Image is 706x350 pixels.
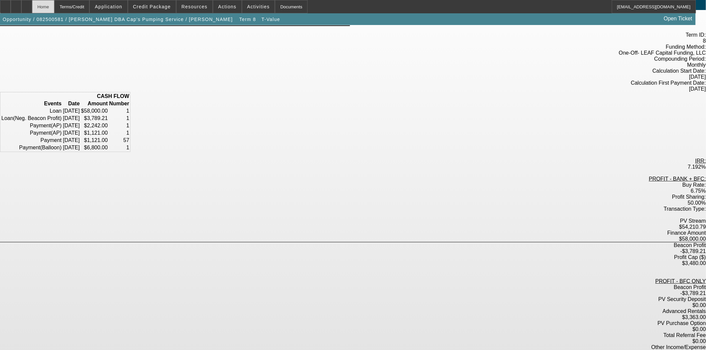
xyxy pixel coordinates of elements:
span: (AP) [51,130,62,136]
label: $0.00 [693,338,706,344]
td: Payment [1,130,62,136]
span: Application [95,4,122,9]
label: $0.00 [693,302,706,308]
span: Activities [247,4,270,9]
button: Activities [242,0,275,13]
th: Events [1,100,62,107]
button: Application [90,0,127,13]
td: 1 [109,108,129,114]
td: [DATE] [63,115,80,122]
td: $2,242.00 [81,122,108,129]
th: Number [109,100,129,107]
td: Loan [1,108,62,114]
td: [DATE] [63,144,80,151]
td: Payment [1,137,62,144]
td: $3,789.21 [81,115,108,122]
td: [DATE] [63,122,80,129]
span: (Neg. Beacon Profit) [13,115,62,121]
button: Actions [213,0,242,13]
td: 1 [109,130,129,136]
td: [DATE] [63,137,80,144]
td: Loan [1,115,62,122]
th: Amount [81,100,108,107]
span: Credit Package [133,4,171,9]
td: [DATE] [63,130,80,136]
th: CASH FLOW [1,93,129,100]
button: Term 8 [237,13,258,25]
a: Open Ticket [661,13,695,24]
label: $3,363.00 [682,314,706,320]
label: $0.00 [693,326,706,332]
button: T-Value [260,13,282,25]
span: - LEAF Capital Funding, LLC [638,50,706,56]
button: Credit Package [128,0,176,13]
td: $1,121.00 [81,137,108,144]
span: Opportunity / 082500581 / [PERSON_NAME] DBA Cap's Pumping Service / [PERSON_NAME] [3,17,233,22]
td: $1,121.00 [81,130,108,136]
th: Date [63,100,80,107]
td: Payment [1,122,62,129]
span: Actions [218,4,237,9]
td: [DATE] [63,108,80,114]
span: (Balloon) [40,145,62,150]
td: $58,000.00 [81,108,108,114]
span: T-Value [262,17,280,22]
td: 1 [109,122,129,129]
td: 1 [109,115,129,122]
label: $58,000.00 [679,236,706,242]
td: 57 [109,137,129,144]
span: (AP) [51,123,62,128]
td: 1 [109,144,129,151]
td: Payment [1,144,62,151]
td: $6,800.00 [81,144,108,151]
span: Term 8 [239,17,256,22]
button: Resources [176,0,213,13]
span: Resources [182,4,208,9]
